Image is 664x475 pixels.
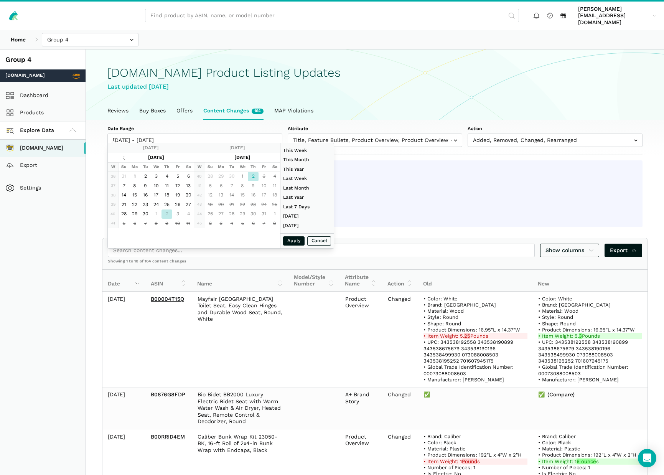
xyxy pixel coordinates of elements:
li: This Year [280,165,334,174]
td: 42 [194,191,205,200]
span: • Shape: Round [538,321,576,327]
td: 6 [129,219,140,228]
th: Th [248,162,259,172]
td: 28 [205,172,216,181]
td: 45 [194,219,205,228]
td: 18 [269,191,280,200]
th: Fr [259,162,269,172]
td: 15 [129,191,140,200]
th: We [237,162,248,172]
td: 26 [172,200,183,209]
td: 5 [172,172,183,181]
ins: • Item Weight: 1 s [538,459,642,465]
th: Tu [226,162,237,172]
td: 22 [129,200,140,209]
a: Home [5,33,31,46]
del: • Item Weight: 1 s [423,459,527,465]
td: 1 [151,209,161,219]
td: 11 [183,219,194,228]
span: Show columns [545,246,594,254]
td: 25 [161,200,172,209]
span: • Brand: [GEOGRAPHIC_DATA] [423,302,496,308]
span: • Shape: Round [423,321,461,327]
td: 29 [216,172,226,181]
th: Sa [183,162,194,172]
span: • Brand: Caliber [423,434,461,439]
td: 9 [140,181,151,191]
li: Feature Bullets [119,181,637,188]
a: B00004T15Q [151,296,184,302]
td: 4 [226,219,237,228]
a: MAP Violations [269,102,319,120]
td: 4 [269,172,280,181]
td: 10 [259,181,269,191]
a: [PERSON_NAME][EMAIL_ADDRESS][DOMAIN_NAME] [575,4,659,27]
th: Tu [140,162,151,172]
input: Find product by ASIN, name, or model number [145,9,519,22]
h1: [DOMAIN_NAME] Product Listing Updates [107,66,643,79]
span: • Material: Wood [538,308,578,314]
label: Action [468,125,643,132]
td: 3 [216,219,226,228]
td: 13 [183,181,194,191]
td: 44 [194,209,205,219]
td: 3 [151,172,161,181]
td: 5 [119,219,129,228]
td: 38 [108,191,119,200]
td: Bio Bidet BB2000 Luxury Electric Bidet Seat with Warm Water Wash & Air Dryer, Heated Seat, Remote... [192,387,289,429]
th: Mo [129,162,140,172]
td: 21 [119,200,129,209]
td: 9 [248,181,259,191]
div: Showing 1 to 10 of 164 content changes [102,259,648,269]
div: Last updated [DATE] [107,82,643,92]
a: Export [605,244,643,257]
td: 16 [248,191,259,200]
td: 11 [269,181,280,191]
td: 7 [259,219,269,228]
td: 5 [205,181,216,191]
li: Rich Product Description [119,213,637,220]
td: 7 [140,219,151,228]
td: 7 [119,181,129,191]
td: 18 [161,191,172,200]
span: [PERSON_NAME][EMAIL_ADDRESS][DOMAIN_NAME] [578,6,650,26]
td: 19 [172,191,183,200]
strong: 25 [464,333,470,339]
td: 6 [248,219,259,228]
th: Attribute Name: activate to sort column ascending [339,270,382,292]
li: Product Overview - Glance Icons [119,197,637,204]
td: 39 [108,200,119,209]
th: Model/Style Number: activate to sort column ascending [288,270,339,292]
a: Offers [171,102,198,120]
td: 30 [226,172,237,181]
span: • UPC: 343538192558 343538190899 343538675679 343538190196 343538499930 073088008503 343538195252... [423,339,515,364]
td: 17 [151,191,161,200]
span: New content changes in the last week [252,109,264,114]
span: • Brand: Caliber [538,434,576,439]
td: 8 [129,181,140,191]
td: 1 [269,209,280,219]
span: • Product Dimensions: 16.95"L x 14.37"W [538,327,635,333]
td: 17 [259,191,269,200]
td: 40 [108,209,119,219]
input: Added, Removed, Changed, Rearranged [468,134,643,147]
td: 25 [269,200,280,209]
a: Buy Boxes [134,102,171,120]
td: 8 [237,181,248,191]
td: 40 [194,172,205,181]
div: ✅ [423,391,527,398]
td: Product Overview [340,292,382,387]
td: Changed [382,292,418,387]
td: 1 [129,172,140,181]
button: Apply [283,236,305,246]
th: Su [205,162,216,172]
td: 31 [119,172,129,181]
span: • Brand: [GEOGRAPHIC_DATA] [538,302,611,308]
span: • Material: Wood [423,308,464,314]
td: Changed [382,387,418,429]
th: W [108,162,119,172]
span: • Color: White [423,296,458,302]
td: 16 [140,191,151,200]
td: 6 [183,172,194,181]
th: Action: activate to sort column ascending [382,270,418,292]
